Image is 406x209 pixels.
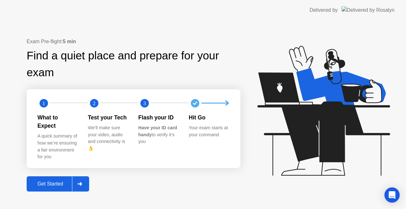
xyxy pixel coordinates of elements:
div: Test your Tech [88,113,128,122]
text: 3 [143,100,146,106]
img: Delivered by Rosalyn [342,6,395,14]
div: A quick summary of how we’re ensuring a fair environment for you [37,133,78,160]
text: 1 [43,100,45,106]
div: Exam Pre-flight: [27,38,240,45]
div: Get Started [29,181,72,187]
div: Delivered by [310,6,338,14]
div: We’ll make sure your video, audio and connectivity is 👌 [88,125,128,152]
button: Get Started [27,176,89,192]
b: Have your ID card handy [138,125,177,137]
div: What to Expect [37,113,78,130]
div: Find a quiet place and prepare for your exam [27,47,240,81]
div: Flash your ID [138,113,179,122]
div: Hit Go [189,113,229,122]
b: 5 min [63,39,76,44]
text: 2 [93,100,95,106]
div: Open Intercom Messenger [384,187,400,203]
div: Your exam starts at your command [189,125,229,138]
div: to verify it’s you [138,125,179,145]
